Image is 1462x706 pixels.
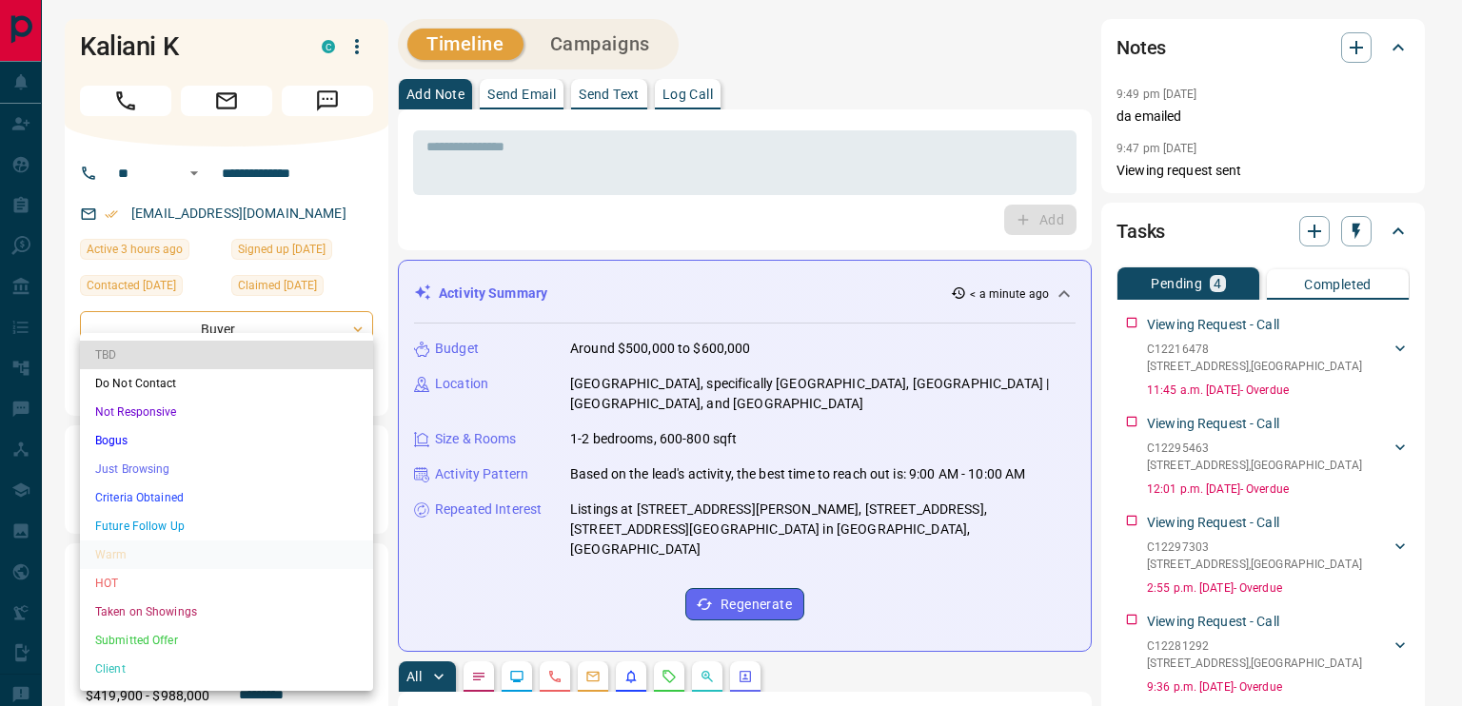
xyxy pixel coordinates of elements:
[80,426,373,455] li: Bogus
[80,626,373,655] li: Submitted Offer
[80,569,373,598] li: HOT
[80,341,373,369] li: TBD
[80,655,373,683] li: Client
[80,512,373,540] li: Future Follow Up
[80,369,373,398] li: Do Not Contact
[80,598,373,626] li: Taken on Showings
[80,483,373,512] li: Criteria Obtained
[80,398,373,426] li: Not Responsive
[80,455,373,483] li: Just Browsing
